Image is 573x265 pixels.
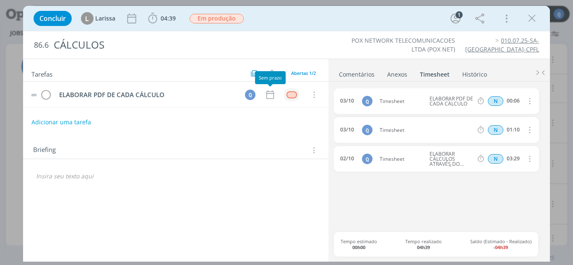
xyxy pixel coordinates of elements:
[362,154,372,164] div: Q
[362,125,372,135] div: Q
[507,98,520,104] div: 00:06
[456,11,463,18] div: 1
[488,96,503,106] span: N
[39,15,66,22] span: Concluir
[341,239,377,250] span: Tempo estimado
[23,6,550,262] div: dialog
[34,11,72,26] button: Concluir
[488,125,503,135] span: N
[339,67,375,79] a: Comentários
[470,239,531,250] span: Saldo (Estimado - Realizado)
[362,96,372,106] div: Q
[50,35,325,55] div: CÁLCULOS
[493,244,508,250] b: -04h39
[189,13,244,24] button: Em produção
[426,96,474,106] span: ELABORAR PDF DE CADA CÁLCULO
[352,36,455,53] a: POX NETWORK TELECOMUNICACOES LTDA (POX NET)
[387,70,407,79] div: Anexos
[56,90,237,100] div: ELABORAR PDF DE CADA CÁLCULO
[465,36,539,53] a: 010.07.25-SA-[GEOGRAPHIC_DATA]-CPFL
[376,157,427,162] span: Timesheet
[81,12,115,25] button: LLarissa
[419,67,450,79] a: Timesheet
[190,14,244,23] span: Em produção
[488,154,503,164] span: N
[417,244,430,250] b: 04h39
[426,152,474,167] span: ELABORAR CÁLCULOS ATRAVÉS DO MABJO (ÂNGULOS E FINAIS DE REDE DOS CABOS)
[376,99,427,104] span: Timesheet
[255,71,286,84] div: Sem prazo
[95,15,115,21] span: Larissa
[507,156,520,162] div: 03:29
[488,96,503,106] div: Horas normais
[245,90,255,100] div: Q
[340,156,354,162] div: 02/10
[161,14,176,22] span: 04:39
[33,145,56,156] span: Briefing
[405,239,442,250] span: Tempo realizado
[462,67,487,79] a: Histórico
[81,12,94,25] div: L
[507,127,520,133] div: 01:10
[340,98,354,104] div: 03/10
[352,244,365,250] b: 00h00
[31,94,37,96] img: drag-icon.svg
[488,154,503,164] div: Horas normais
[31,68,52,78] span: Tarefas
[31,115,91,130] button: Adicionar uma tarefa
[146,12,178,25] button: 04:39
[340,127,354,133] div: 03/10
[270,69,276,77] img: arrow-down-up.svg
[291,70,316,76] span: Abertas 1/2
[34,41,49,50] span: 86.6
[244,88,256,101] button: Q
[449,12,462,25] button: 1
[488,125,503,135] div: Horas normais
[376,128,477,133] span: Timesheet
